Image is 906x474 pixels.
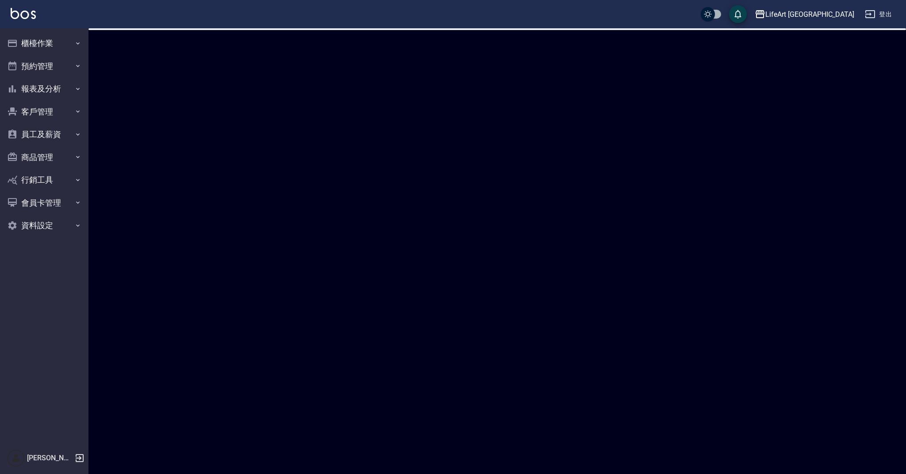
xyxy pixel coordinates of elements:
button: 員工及薪資 [4,123,85,146]
button: 預約管理 [4,55,85,78]
button: 客戶管理 [4,100,85,123]
button: 報表及分析 [4,77,85,100]
button: 櫃檯作業 [4,32,85,55]
button: 登出 [861,6,895,23]
button: LifeArt [GEOGRAPHIC_DATA] [751,5,858,23]
img: Person [7,449,25,467]
button: save [729,5,747,23]
button: 資料設定 [4,214,85,237]
img: Logo [11,8,36,19]
h5: [PERSON_NAME] [27,454,72,463]
button: 行銷工具 [4,168,85,191]
button: 會員卡管理 [4,191,85,214]
div: LifeArt [GEOGRAPHIC_DATA] [765,9,854,20]
button: 商品管理 [4,146,85,169]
